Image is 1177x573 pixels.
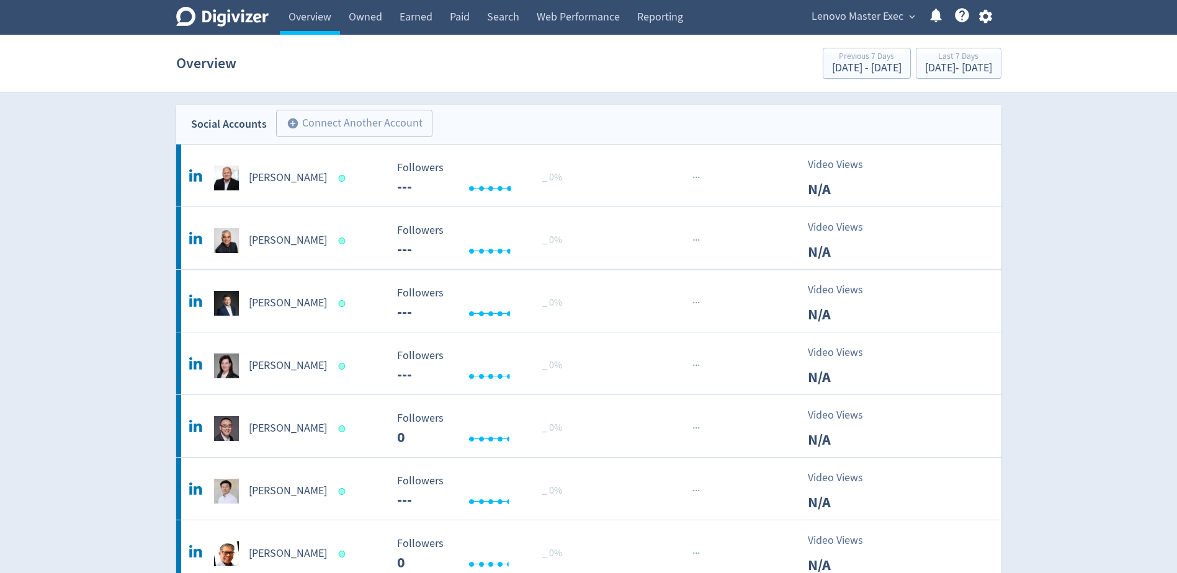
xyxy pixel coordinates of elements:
span: _ 0% [542,484,562,497]
p: N/A [808,303,879,326]
p: Video Views [808,407,879,424]
span: · [695,358,697,373]
span: Data last synced: 24 Sep 2025, 4:01am (AEST) [338,425,349,432]
p: Video Views [808,282,879,298]
a: Daryl Cromer undefined[PERSON_NAME] Followers --- Followers --- _ 0%···Video ViewsN/A [176,144,1001,207]
img: Emily Ketchen undefined [214,353,239,378]
a: Dilip Bhatia undefined[PERSON_NAME] Followers --- Followers --- _ 0%···Video ViewsN/A [176,207,1001,269]
svg: Followers --- [391,350,577,383]
span: · [695,233,697,248]
svg: Followers --- [391,287,577,320]
div: [DATE] - [DATE] [925,63,992,74]
span: _ 0% [542,547,562,559]
span: _ 0% [542,234,562,246]
span: Lenovo Master Exec [812,7,903,27]
svg: Followers --- [391,412,577,445]
span: · [697,483,700,499]
span: Data last synced: 24 Sep 2025, 7:02am (AEST) [338,300,349,307]
img: Eddie Ang 洪珵东 undefined [214,291,239,316]
span: · [692,295,695,311]
span: · [697,233,700,248]
div: Last 7 Days [925,52,992,63]
span: _ 0% [542,171,562,184]
span: · [692,358,695,373]
button: Previous 7 Days[DATE] - [DATE] [823,48,911,79]
div: Social Accounts [191,115,267,133]
span: Data last synced: 23 Sep 2025, 8:02pm (AEST) [338,175,349,182]
span: add_circle [287,117,299,130]
span: · [695,420,697,436]
span: · [697,420,700,436]
h5: [PERSON_NAME] [249,546,327,561]
span: expand_more [906,11,918,22]
span: · [697,358,700,373]
svg: Followers --- [391,224,577,257]
a: George Toh undefined[PERSON_NAME] Followers --- Followers --- _ 0%···Video ViewsN/A [176,458,1001,520]
span: Data last synced: 24 Sep 2025, 1:01am (AEST) [338,551,349,557]
span: Data last synced: 23 Sep 2025, 7:02pm (AEST) [338,488,349,495]
span: · [695,295,697,311]
span: · [692,546,695,561]
p: N/A [808,491,879,513]
span: · [692,233,695,248]
span: · [692,483,695,499]
p: Video Views [808,219,879,236]
p: N/A [808,178,879,200]
span: · [692,170,695,185]
a: Emily Ketchen undefined[PERSON_NAME] Followers --- Followers --- _ 0%···Video ViewsN/A [176,332,1001,394]
button: Lenovo Master Exec [807,7,918,27]
span: _ 0% [542,296,562,309]
button: Last 7 Days[DATE]- [DATE] [916,48,1001,79]
span: _ 0% [542,422,562,434]
span: · [695,170,697,185]
h5: [PERSON_NAME] [249,296,327,311]
a: Eric Yu Hai undefined[PERSON_NAME] Followers --- _ 0% Followers 0 ···Video ViewsN/A [176,395,1001,457]
span: _ 0% [542,359,562,371]
svg: Followers --- [391,475,577,508]
img: Dilip Bhatia undefined [214,228,239,253]
span: · [697,295,700,311]
img: Eric Yu Hai undefined [214,416,239,441]
span: · [695,546,697,561]
h5: [PERSON_NAME] [249,484,327,499]
p: Video Views [808,156,879,173]
img: George Toh undefined [214,479,239,504]
svg: Followers --- [391,538,577,571]
svg: Followers --- [391,162,577,195]
span: · [695,483,697,499]
span: · [692,420,695,436]
span: · [697,170,700,185]
a: Eddie Ang 洪珵东 undefined[PERSON_NAME] Followers --- Followers --- _ 0%···Video ViewsN/A [176,270,1001,332]
span: · [697,546,700,561]
a: Connect Another Account [267,112,432,137]
p: N/A [808,429,879,451]
p: Video Views [808,469,879,486]
p: Video Views [808,532,879,549]
p: N/A [808,366,879,388]
h5: [PERSON_NAME] [249,358,327,373]
img: James Loh undefined [214,541,239,566]
h5: [PERSON_NAME] [249,421,327,436]
h5: [PERSON_NAME] [249,233,327,248]
div: Previous 7 Days [832,52,902,63]
h1: Overview [176,43,236,83]
button: Connect Another Account [276,110,432,137]
p: Video Views [808,344,879,361]
span: Data last synced: 24 Sep 2025, 3:02am (AEST) [338,363,349,370]
div: [DATE] - [DATE] [832,63,902,74]
h5: [PERSON_NAME] [249,171,327,185]
span: Data last synced: 24 Sep 2025, 8:01am (AEST) [338,238,349,244]
img: Daryl Cromer undefined [214,166,239,190]
p: N/A [808,241,879,263]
